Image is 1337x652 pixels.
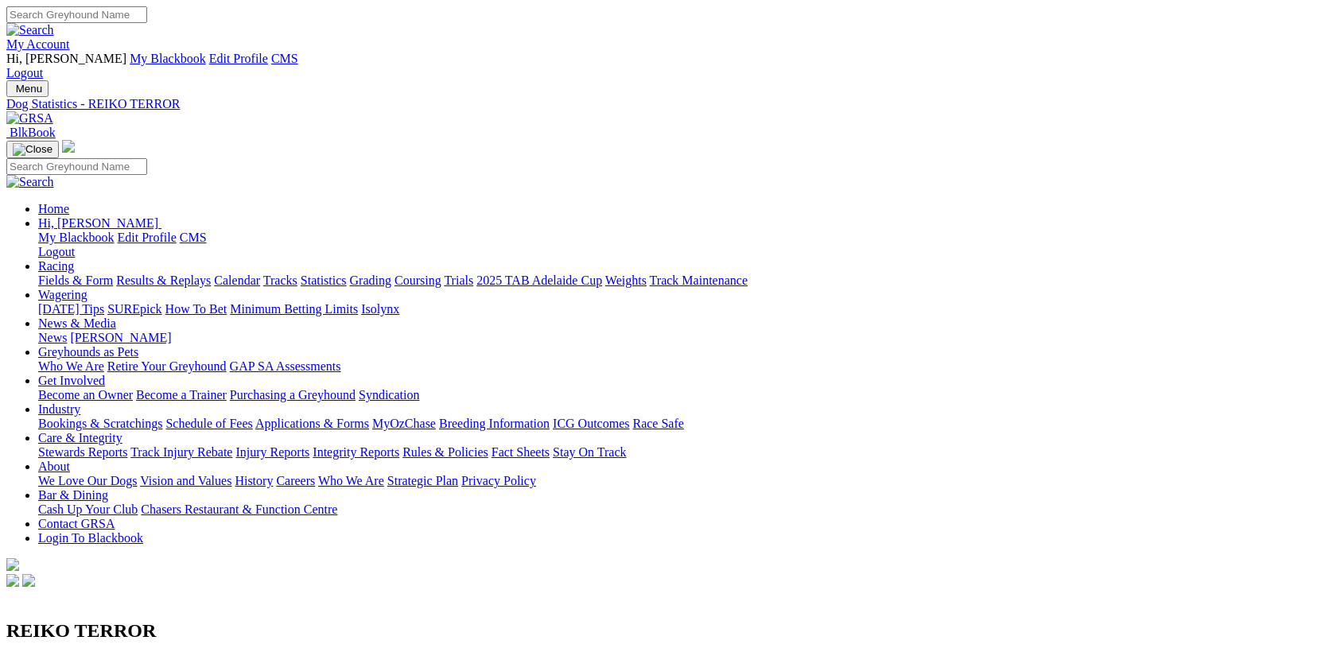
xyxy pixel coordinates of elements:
button: Toggle navigation [6,141,59,158]
a: Track Maintenance [650,274,748,287]
input: Search [6,158,147,175]
div: News & Media [38,331,1331,345]
a: Stewards Reports [38,445,127,459]
a: Bookings & Scratchings [38,417,162,430]
div: Get Involved [38,388,1331,402]
img: Search [6,23,54,37]
a: Chasers Restaurant & Function Centre [141,503,337,516]
div: Hi, [PERSON_NAME] [38,231,1331,259]
a: Syndication [359,388,419,402]
a: CMS [271,52,298,65]
a: How To Bet [165,302,227,316]
a: Schedule of Fees [165,417,252,430]
img: twitter.svg [22,574,35,587]
a: Cash Up Your Club [38,503,138,516]
a: Edit Profile [118,231,177,244]
input: Search [6,6,147,23]
a: BlkBook [6,126,56,139]
a: News & Media [38,316,116,330]
a: Race Safe [632,417,683,430]
a: Logout [6,66,43,80]
img: logo-grsa-white.png [6,558,19,571]
a: Rules & Policies [402,445,488,459]
a: Careers [276,474,315,487]
a: Wagering [38,288,87,301]
a: Become a Trainer [136,388,227,402]
a: Dog Statistics - REIKO TERROR [6,97,1331,111]
a: About [38,460,70,473]
a: Grading [350,274,391,287]
a: Purchasing a Greyhound [230,388,356,402]
a: Minimum Betting Limits [230,302,358,316]
a: Care & Integrity [38,431,122,444]
div: Wagering [38,302,1331,316]
span: BlkBook [10,126,56,139]
a: My Account [6,37,70,51]
a: My Blackbook [38,231,115,244]
span: Hi, [PERSON_NAME] [38,216,158,230]
a: Contact GRSA [38,517,115,530]
a: CMS [180,231,207,244]
div: My Account [6,52,1331,80]
a: Retire Your Greyhound [107,359,227,373]
a: Industry [38,402,80,416]
a: Fields & Form [38,274,113,287]
a: Injury Reports [235,445,309,459]
a: MyOzChase [372,417,436,430]
div: About [38,474,1331,488]
a: Hi, [PERSON_NAME] [38,216,161,230]
div: Racing [38,274,1331,288]
img: GRSA [6,111,53,126]
a: Statistics [301,274,347,287]
a: Calendar [214,274,260,287]
a: Become an Owner [38,388,133,402]
a: [DATE] Tips [38,302,104,316]
a: Stay On Track [553,445,626,459]
a: Racing [38,259,74,273]
a: Applications & Forms [255,417,369,430]
a: Logout [38,245,75,258]
a: Tracks [263,274,297,287]
a: Strategic Plan [387,474,458,487]
a: Track Injury Rebate [130,445,232,459]
a: Isolynx [361,302,399,316]
a: Edit Profile [209,52,268,65]
img: facebook.svg [6,574,19,587]
a: We Love Our Dogs [38,474,137,487]
a: Get Involved [38,374,105,387]
a: Coursing [394,274,441,287]
a: History [235,474,273,487]
button: Toggle navigation [6,80,49,97]
a: ICG Outcomes [553,417,629,430]
a: [PERSON_NAME] [70,331,171,344]
a: Who We Are [38,359,104,373]
div: Bar & Dining [38,503,1331,517]
img: Search [6,175,54,189]
span: Menu [16,83,42,95]
a: Privacy Policy [461,474,536,487]
a: Greyhounds as Pets [38,345,138,359]
div: Industry [38,417,1331,431]
img: logo-grsa-white.png [62,140,75,153]
a: Trials [444,274,473,287]
a: 2025 TAB Adelaide Cup [476,274,602,287]
a: GAP SA Assessments [230,359,341,373]
a: Breeding Information [439,417,550,430]
h2: REIKO TERROR [6,620,1331,642]
img: Close [13,143,52,156]
a: Fact Sheets [492,445,550,459]
a: SUREpick [107,302,161,316]
a: Bar & Dining [38,488,108,502]
a: Vision and Values [140,474,231,487]
div: Care & Integrity [38,445,1331,460]
a: News [38,331,67,344]
a: Login To Blackbook [38,531,143,545]
a: Home [38,202,69,215]
span: Hi, [PERSON_NAME] [6,52,126,65]
a: My Blackbook [130,52,206,65]
a: Results & Replays [116,274,211,287]
a: Integrity Reports [313,445,399,459]
a: Weights [605,274,647,287]
div: Greyhounds as Pets [38,359,1331,374]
